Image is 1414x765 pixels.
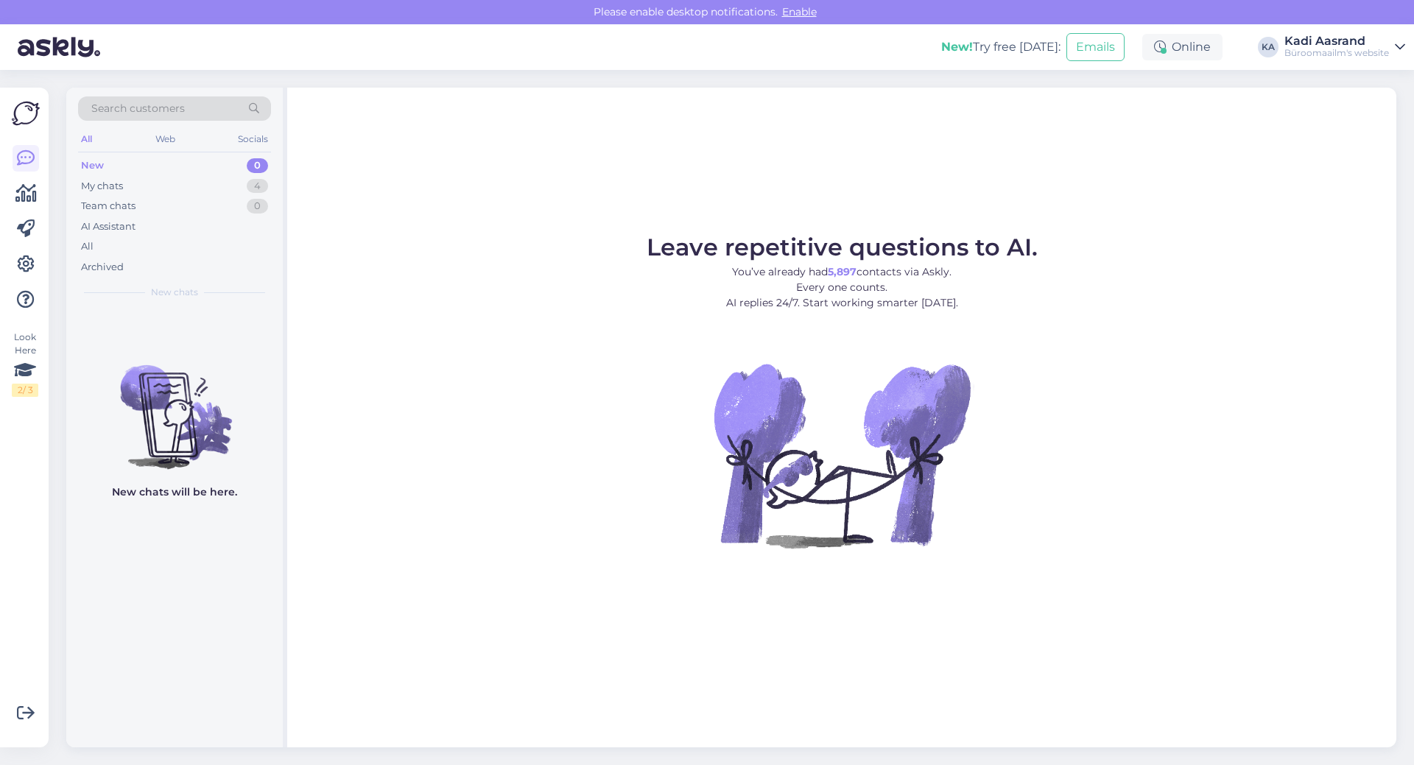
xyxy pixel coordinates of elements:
div: 0 [247,199,268,214]
span: Enable [778,5,821,18]
div: Büroomaailm's website [1284,47,1389,59]
div: Archived [81,260,124,275]
div: KA [1258,37,1278,57]
img: Askly Logo [12,99,40,127]
div: Online [1142,34,1223,60]
span: Leave repetitive questions to AI. [647,233,1038,261]
span: New chats [151,286,198,299]
img: No Chat active [709,322,974,588]
div: New [81,158,104,173]
b: 5,897 [828,265,857,278]
div: Kadi Aasrand [1284,35,1389,47]
div: 4 [247,179,268,194]
span: Search customers [91,101,185,116]
b: New! [941,40,973,54]
div: All [81,239,94,254]
div: 0 [247,158,268,173]
div: AI Assistant [81,219,136,234]
a: Kadi AasrandBüroomaailm's website [1284,35,1405,59]
div: All [78,130,95,149]
div: Socials [235,130,271,149]
p: You’ve already had contacts via Askly. Every one counts. AI replies 24/7. Start working smarter [... [647,264,1038,311]
div: Web [152,130,178,149]
div: Team chats [81,199,136,214]
button: Emails [1066,33,1125,61]
div: Look Here [12,331,38,397]
p: New chats will be here. [112,484,237,500]
div: 2 / 3 [12,384,38,397]
div: My chats [81,179,123,194]
img: No chats [66,339,283,471]
div: Try free [DATE]: [941,38,1060,56]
